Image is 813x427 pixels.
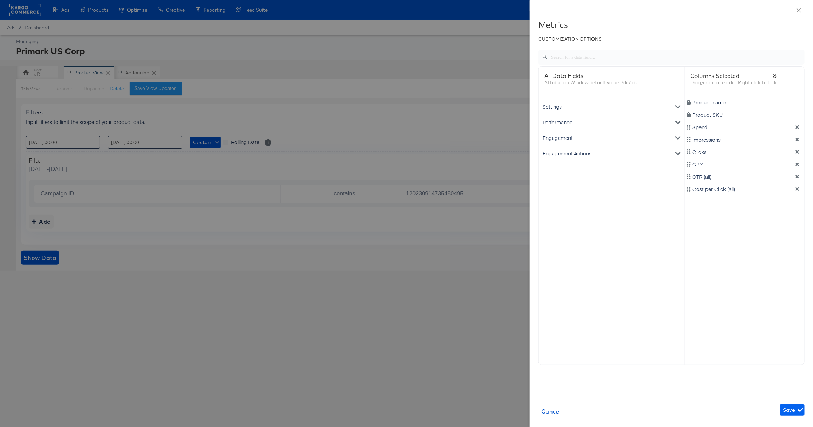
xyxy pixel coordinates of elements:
[693,186,735,193] span: Cost per Click (all)
[783,406,802,415] span: Save
[693,161,704,168] span: CPM
[693,111,723,118] span: Product SKU
[540,114,683,130] div: Performance
[693,148,707,155] span: Clicks
[685,67,805,365] div: dimension-list
[691,72,777,79] div: Columns Selected
[693,99,726,106] span: Product name
[548,47,805,62] input: Search for a data field...
[540,130,683,146] div: Engagement
[686,124,803,131] div: Spend
[540,99,683,114] div: Settings
[686,161,803,168] div: CPM
[686,173,803,180] div: CTR (all)
[538,20,805,30] div: Metrics
[686,186,803,193] div: Cost per Click (all)
[773,72,777,79] span: 8
[780,404,805,416] button: Save
[686,148,803,155] div: Clicks
[544,79,638,86] div: Attribution Window default value: 7dc/1dv
[693,136,721,143] span: Impressions
[538,36,805,42] div: CUSTOMIZATION OPTIONS
[539,97,685,354] div: metrics-list
[686,136,803,143] div: Impressions
[796,7,802,13] span: close
[691,79,777,86] div: Drag/drop to reorder. Right click to lock
[693,124,708,131] span: Spend
[540,146,683,161] div: Engagement Actions
[693,173,712,180] span: CTR (all)
[538,404,564,419] button: Cancel
[544,72,638,79] div: All Data Fields
[541,406,561,416] span: Cancel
